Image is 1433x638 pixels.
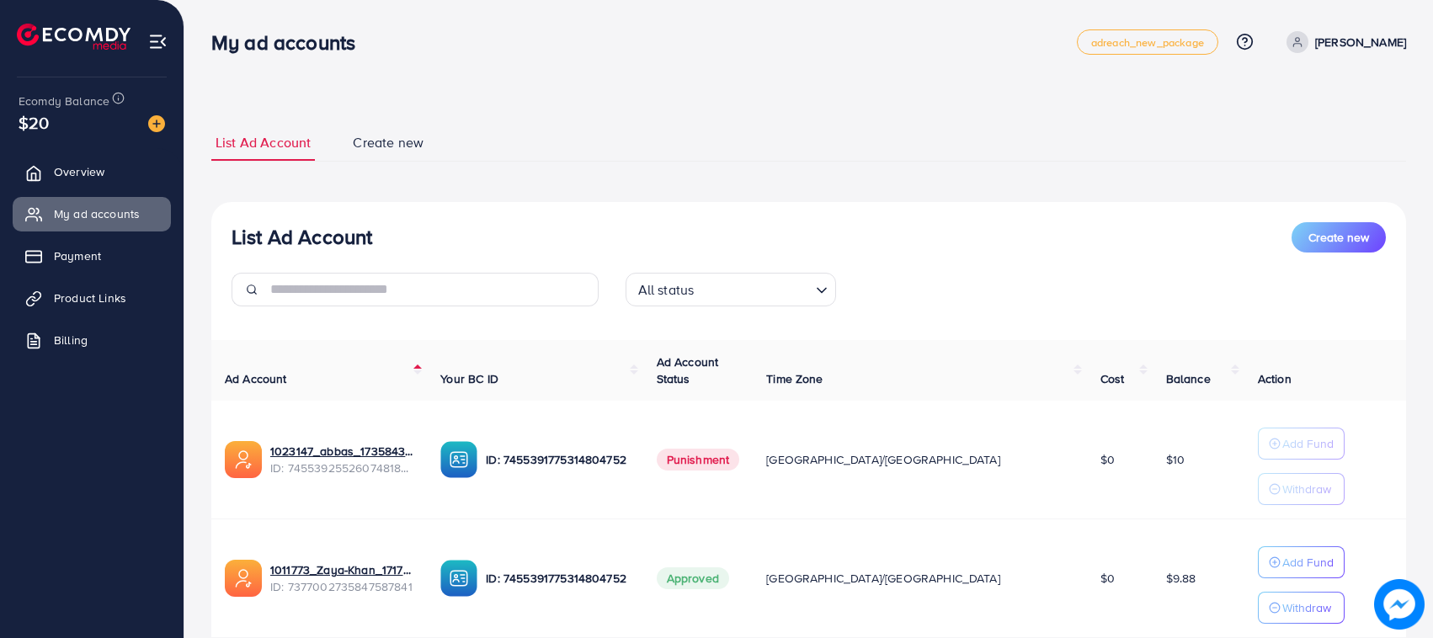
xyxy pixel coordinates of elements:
[766,370,823,387] span: Time Zone
[1292,222,1386,253] button: Create new
[148,32,168,51] img: menu
[626,273,836,306] div: Search for option
[440,560,477,597] img: ic-ba-acc.ded83a64.svg
[270,561,413,596] div: <span class='underline'>1011773_Zaya-Khan_1717592302951</span></br>7377002735847587841
[1258,370,1292,387] span: Action
[225,370,287,387] span: Ad Account
[1280,31,1406,53] a: [PERSON_NAME]
[232,225,372,249] h3: List Ad Account
[13,281,171,315] a: Product Links
[766,570,1000,587] span: [GEOGRAPHIC_DATA]/[GEOGRAPHIC_DATA]
[13,197,171,231] a: My ad accounts
[1166,451,1185,468] span: $10
[1258,428,1345,460] button: Add Fund
[486,568,629,588] p: ID: 7455391775314804752
[657,354,719,387] span: Ad Account Status
[225,441,262,478] img: ic-ads-acc.e4c84228.svg
[1100,451,1115,468] span: $0
[13,239,171,273] a: Payment
[1282,598,1331,618] p: Withdraw
[1308,229,1369,246] span: Create new
[1166,370,1211,387] span: Balance
[657,567,729,589] span: Approved
[13,155,171,189] a: Overview
[225,560,262,597] img: ic-ads-acc.e4c84228.svg
[635,278,698,302] span: All status
[1091,37,1204,48] span: adreach_new_package
[216,133,311,152] span: List Ad Account
[1282,433,1334,454] p: Add Fund
[486,449,629,470] p: ID: 7455391775314804752
[270,578,413,595] span: ID: 7377002735847587841
[54,290,126,306] span: Product Links
[1166,570,1196,587] span: $9.88
[1374,579,1425,630] img: image
[1282,552,1334,572] p: Add Fund
[54,163,104,180] span: Overview
[699,274,808,302] input: Search for option
[440,441,477,478] img: ic-ba-acc.ded83a64.svg
[1258,546,1345,578] button: Add Fund
[19,93,109,109] span: Ecomdy Balance
[657,449,740,471] span: Punishment
[54,332,88,348] span: Billing
[1100,370,1125,387] span: Cost
[1258,592,1345,624] button: Withdraw
[19,110,49,135] span: $20
[1282,479,1331,499] p: Withdraw
[211,30,369,55] h3: My ad accounts
[54,205,140,222] span: My ad accounts
[353,133,424,152] span: Create new
[270,443,413,477] div: <span class='underline'>1023147_abbas_1735843853887</span></br>7455392552607481857
[148,115,165,132] img: image
[1315,32,1406,52] p: [PERSON_NAME]
[270,561,413,578] a: 1011773_Zaya-Khan_1717592302951
[270,460,413,476] span: ID: 7455392552607481857
[440,370,498,387] span: Your BC ID
[54,247,101,264] span: Payment
[13,323,171,357] a: Billing
[1100,570,1115,587] span: $0
[270,443,413,460] a: 1023147_abbas_1735843853887
[766,451,1000,468] span: [GEOGRAPHIC_DATA]/[GEOGRAPHIC_DATA]
[17,24,131,50] img: logo
[1077,29,1218,55] a: adreach_new_package
[1258,473,1345,505] button: Withdraw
